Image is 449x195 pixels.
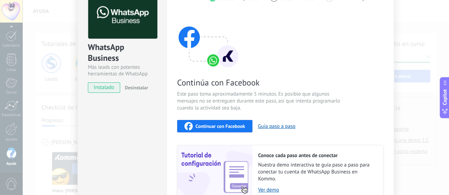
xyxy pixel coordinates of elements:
span: Copilot [441,89,448,105]
button: Desinstalar [122,82,148,93]
img: connect with facebook [177,13,240,68]
span: Continuar con Facebook [196,124,245,129]
span: Este paso toma aproximadamente 5 minutos. Es posible que algunos mensajes no se entreguen durante... [177,91,342,112]
button: Guía paso a paso [258,123,296,130]
button: Continuar con Facebook [177,120,252,132]
h2: Conoce cada paso antes de conectar [258,152,376,159]
div: Más leads con potentes herramientas de WhatsApp [88,64,156,77]
span: Desinstalar [125,84,148,91]
span: instalado [88,82,120,93]
a: Ver demo [258,187,376,193]
span: Nuestra demo interactiva te guía paso a paso para conectar tu cuenta de WhatsApp Business en Kommo. [258,162,376,182]
span: Continúa con Facebook [177,77,342,88]
div: WhatsApp Business [88,42,156,64]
